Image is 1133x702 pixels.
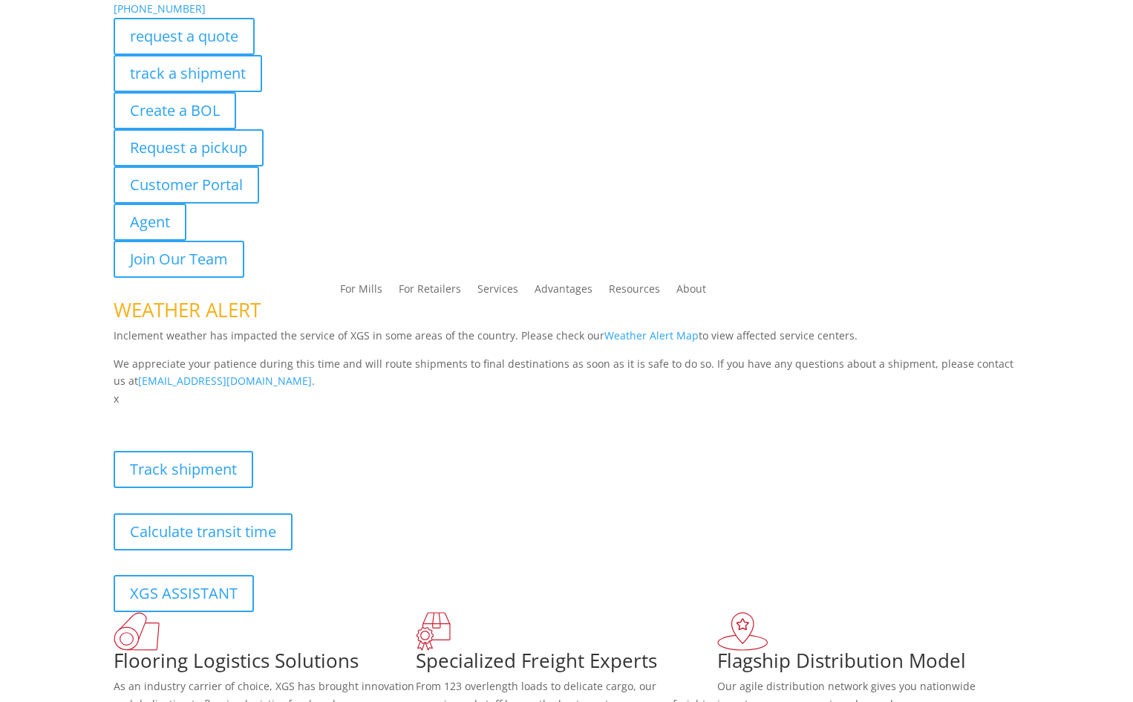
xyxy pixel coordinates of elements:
[114,92,236,129] a: Create a BOL
[477,284,518,300] a: Services
[114,129,264,166] a: Request a pickup
[416,651,718,677] h1: Specialized Freight Experts
[114,513,293,550] a: Calculate transit time
[416,612,451,651] img: xgs-icon-focused-on-flooring-red
[114,166,259,204] a: Customer Portal
[676,284,706,300] a: About
[717,612,768,651] img: xgs-icon-flagship-distribution-model-red
[114,390,1020,408] p: x
[114,241,244,278] a: Join Our Team
[114,204,186,241] a: Agent
[114,651,416,677] h1: Flooring Logistics Solutions
[114,451,253,488] a: Track shipment
[114,18,255,55] a: request a quote
[114,612,160,651] img: xgs-icon-total-supply-chain-intelligence-red
[114,1,206,16] a: [PHONE_NUMBER]
[399,284,461,300] a: For Retailers
[604,328,699,342] a: Weather Alert Map
[340,284,382,300] a: For Mills
[717,651,1019,677] h1: Flagship Distribution Model
[114,575,254,612] a: XGS ASSISTANT
[114,355,1020,391] p: We appreciate your patience during this time and will route shipments to final destinations as so...
[609,284,660,300] a: Resources
[114,327,1020,355] p: Inclement weather has impacted the service of XGS in some areas of the country. Please check our ...
[138,374,312,388] a: [EMAIL_ADDRESS][DOMAIN_NAME]
[114,296,261,323] span: WEATHER ALERT
[535,284,592,300] a: Advantages
[114,410,445,424] b: Visibility, transparency, and control for your entire supply chain.
[114,55,262,92] a: track a shipment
